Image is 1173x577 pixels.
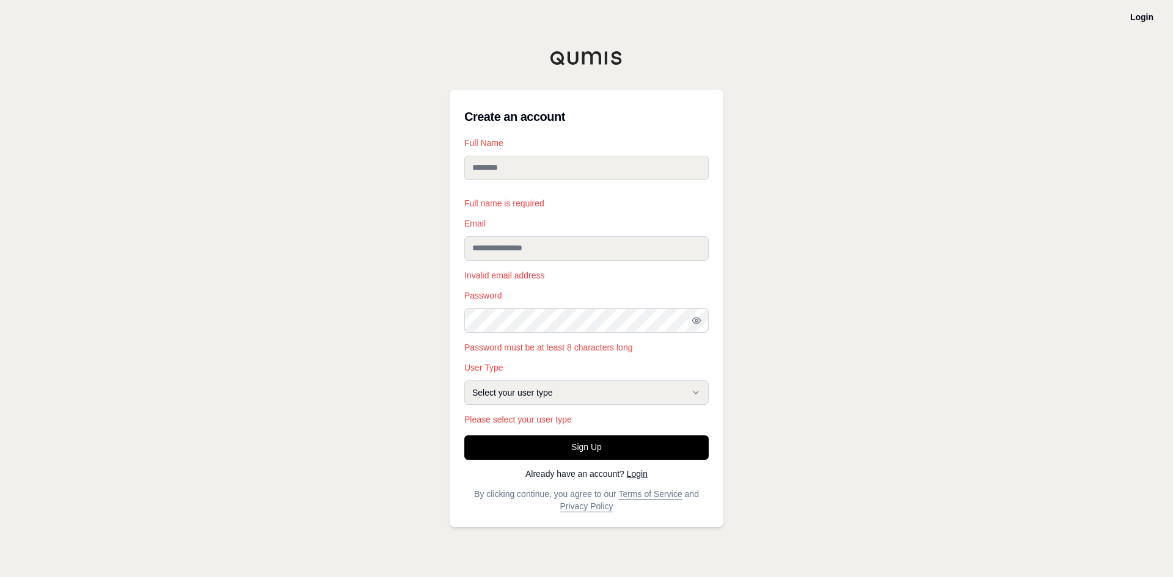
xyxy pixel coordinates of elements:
[464,219,709,228] label: Email
[464,435,709,460] button: Sign Up
[464,291,709,300] label: Password
[464,341,709,354] p: Password must be at least 8 characters long
[560,501,613,511] a: Privacy Policy
[464,470,709,478] p: Already have an account?
[464,139,709,147] label: Full Name
[464,104,709,129] h3: Create an account
[464,413,709,426] p: Please select your user type
[1130,12,1153,22] a: Login
[627,469,648,479] a: Login
[464,488,709,512] p: By clicking continue, you agree to our and
[464,269,709,281] p: Invalid email address
[550,51,623,65] img: Qumis
[464,363,709,372] label: User Type
[464,197,709,209] p: Full name is required
[618,489,682,499] a: Terms of Service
